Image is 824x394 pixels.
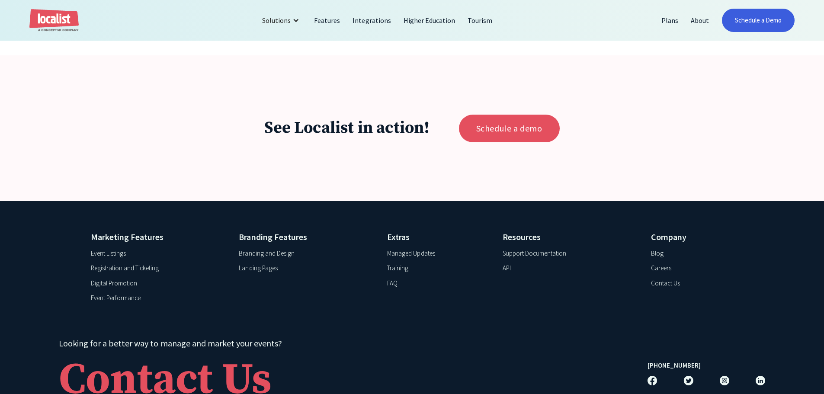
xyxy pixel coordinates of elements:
a: Landing Pages [239,263,277,273]
a: Managed Updates [387,249,435,259]
a: home [29,9,79,32]
a: Integrations [346,10,397,31]
h4: Extras [387,231,486,243]
a: Careers [651,263,671,273]
a: Digital Promotion [91,279,137,288]
h4: Branding Features [239,231,371,243]
h4: Marketing Features [91,231,223,243]
a: About [685,10,715,31]
a: Contact Us [651,279,680,288]
h1: See Localist in action! [264,118,429,139]
a: Training [387,263,408,273]
a: Branding and Design [239,249,294,259]
div: Solutions [256,10,308,31]
a: [PHONE_NUMBER] [648,361,701,371]
a: Plans [655,10,685,31]
a: Schedule a Demo [722,9,795,32]
div: Solutions [262,15,291,26]
a: Tourism [462,10,499,31]
a: API [503,263,511,273]
h4: Company [651,231,734,243]
a: Registration and Ticketing [91,263,159,273]
a: Blog [651,249,664,259]
h4: Looking for a better way to manage and market your events? [59,337,618,350]
a: Schedule a demo [459,115,560,142]
a: Features [308,10,346,31]
a: Event Performance [91,293,141,303]
a: Support Documentation [503,249,566,259]
a: Higher Education [398,10,462,31]
h4: Resources [503,231,635,243]
a: FAQ [387,279,398,288]
a: Event Listings [91,249,126,259]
